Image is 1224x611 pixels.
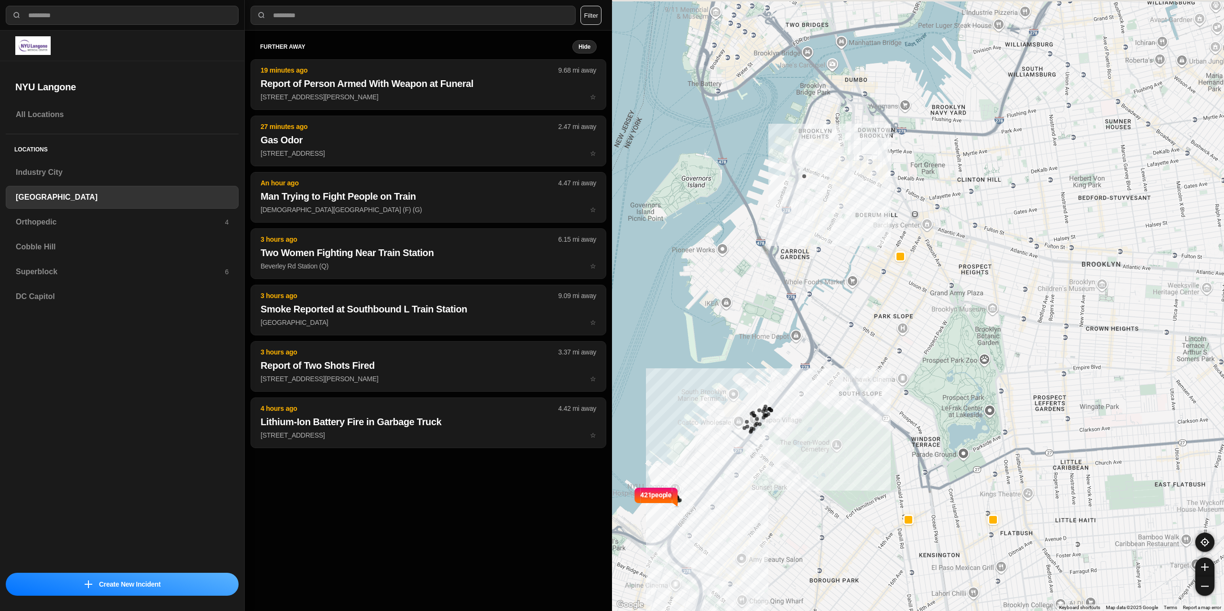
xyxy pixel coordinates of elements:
[261,205,596,214] p: [DEMOGRAPHIC_DATA][GEOGRAPHIC_DATA] (F) (G)
[579,43,590,51] small: Hide
[590,150,596,157] span: star
[1195,533,1214,552] button: recenter
[16,167,229,178] h3: Industry City
[261,77,596,90] h2: Report of Person Armed With Weapon at Funeral
[1201,538,1209,547] img: recenter
[251,341,606,392] button: 3 hours ago3.37 mi awayReport of Two Shots Fired[STREET_ADDRESS][PERSON_NAME]star
[1201,582,1209,590] img: zoom-out
[6,211,239,234] a: Orthopedic4
[16,192,229,203] h3: [GEOGRAPHIC_DATA]
[261,235,558,244] p: 3 hours ago
[633,486,640,507] img: notch
[558,347,596,357] p: 3.37 mi away
[225,217,229,227] p: 4
[558,291,596,300] p: 9.09 mi away
[261,302,596,316] h2: Smoke Reported at Southbound L Train Station
[558,65,596,75] p: 9.68 mi away
[590,206,596,214] span: star
[6,186,239,209] a: [GEOGRAPHIC_DATA]
[261,347,558,357] p: 3 hours ago
[558,122,596,131] p: 2.47 mi away
[261,359,596,372] h2: Report of Two Shots Fired
[558,235,596,244] p: 6.15 mi away
[261,92,596,102] p: [STREET_ADDRESS][PERSON_NAME]
[558,404,596,413] p: 4.42 mi away
[1183,605,1221,610] a: Report a map error
[1195,557,1214,577] button: zoom-in
[257,11,266,20] img: search
[1059,604,1100,611] button: Keyboard shortcuts
[590,431,596,439] span: star
[16,266,225,278] h3: Superblock
[12,11,22,20] img: search
[251,149,606,157] a: 27 minutes ago2.47 mi awayGas Odor[STREET_ADDRESS]star
[251,116,606,166] button: 27 minutes ago2.47 mi awayGas Odor[STREET_ADDRESS]star
[251,431,606,439] a: 4 hours ago4.42 mi awayLithium-Ion Battery Fire in Garbage Truck[STREET_ADDRESS]star
[261,291,558,300] p: 3 hours ago
[261,65,558,75] p: 19 minutes ago
[85,580,92,588] img: icon
[251,375,606,383] a: 3 hours ago3.37 mi awayReport of Two Shots Fired[STREET_ADDRESS][PERSON_NAME]star
[640,490,672,511] p: 421 people
[261,430,596,440] p: [STREET_ADDRESS]
[1164,605,1177,610] a: Terms (opens in new tab)
[590,375,596,383] span: star
[6,260,239,283] a: Superblock6
[6,134,239,161] h5: Locations
[6,573,239,596] button: iconCreate New Incident
[251,318,606,326] a: 3 hours ago9.09 mi awaySmoke Reported at Southbound L Train Station[GEOGRAPHIC_DATA]star
[15,36,51,55] img: logo
[260,43,572,51] h5: further away
[251,93,606,101] a: 19 minutes ago9.68 mi awayReport of Person Armed With Weapon at Funeral[STREET_ADDRESS][PERSON_NA...
[1201,563,1209,571] img: zoom-in
[15,80,229,94] h2: NYU Langone
[6,236,239,258] a: Cobble Hill
[6,161,239,184] a: Industry City
[6,285,239,308] a: DC Capitol
[6,103,239,126] a: All Locations
[261,261,596,271] p: Beverley Rd Station (Q)
[251,285,606,335] button: 3 hours ago9.09 mi awaySmoke Reported at Southbound L Train Station[GEOGRAPHIC_DATA]star
[261,122,558,131] p: 27 minutes ago
[261,415,596,429] h2: Lithium-Ion Battery Fire in Garbage Truck
[16,216,225,228] h3: Orthopedic
[251,59,606,110] button: 19 minutes ago9.68 mi awayReport of Person Armed With Weapon at Funeral[STREET_ADDRESS][PERSON_NA...
[558,178,596,188] p: 4.47 mi away
[16,241,229,253] h3: Cobble Hill
[261,149,596,158] p: [STREET_ADDRESS]
[614,599,646,611] a: Open this area in Google Maps (opens a new window)
[590,319,596,326] span: star
[251,172,606,223] button: An hour ago4.47 mi awayMan Trying to Fight People on Train[DEMOGRAPHIC_DATA][GEOGRAPHIC_DATA] (F)...
[1106,605,1158,610] span: Map data ©2025 Google
[251,262,606,270] a: 3 hours ago6.15 mi awayTwo Women Fighting Near Train StationBeverley Rd Station (Q)star
[590,262,596,270] span: star
[261,133,596,147] h2: Gas Odor
[261,318,596,327] p: [GEOGRAPHIC_DATA]
[251,205,606,214] a: An hour ago4.47 mi awayMan Trying to Fight People on Train[DEMOGRAPHIC_DATA][GEOGRAPHIC_DATA] (F)...
[16,109,229,120] h3: All Locations
[672,486,679,507] img: notch
[261,190,596,203] h2: Man Trying to Fight People on Train
[261,178,558,188] p: An hour ago
[251,228,606,279] button: 3 hours ago6.15 mi awayTwo Women Fighting Near Train StationBeverley Rd Station (Q)star
[590,93,596,101] span: star
[225,267,229,277] p: 6
[1195,577,1214,596] button: zoom-out
[572,40,597,54] button: Hide
[16,291,229,302] h3: DC Capitol
[614,599,646,611] img: Google
[261,374,596,384] p: [STREET_ADDRESS][PERSON_NAME]
[99,579,161,589] p: Create New Incident
[261,404,558,413] p: 4 hours ago
[251,397,606,448] button: 4 hours ago4.42 mi awayLithium-Ion Battery Fire in Garbage Truck[STREET_ADDRESS]star
[261,246,596,259] h2: Two Women Fighting Near Train Station
[580,6,601,25] button: Filter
